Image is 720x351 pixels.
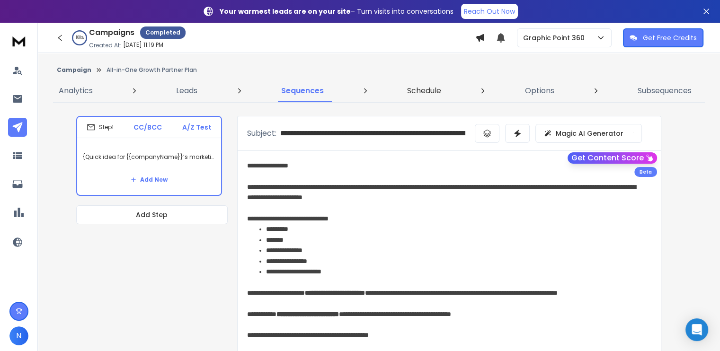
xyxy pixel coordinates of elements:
button: Campaign [57,66,91,74]
a: Leads [170,79,203,102]
div: Beta [634,167,657,177]
p: Subject: [247,128,276,139]
button: Magic AI Generator [535,124,642,143]
a: Sequences [276,79,329,102]
button: N [9,326,28,345]
p: Magic AI Generator [556,129,623,138]
p: A/Z Test [182,123,212,132]
div: Step 1 [87,123,114,132]
p: Analytics [59,85,93,97]
button: Add Step [76,205,228,224]
a: Options [519,79,560,102]
a: Analytics [53,79,98,102]
p: Leads [176,85,197,97]
strong: Your warmest leads are on your site [220,7,351,16]
p: Subsequences [638,85,692,97]
button: Get Content Score [568,152,657,164]
button: Get Free Credits [623,28,703,47]
p: Sequences [281,85,324,97]
p: Graphic Point 360 [523,33,588,43]
a: Subsequences [632,79,697,102]
button: Add New [123,170,175,189]
p: Options [525,85,554,97]
li: Step1CC/BCCA/Z Test{Quick idea for {{companyName}}’s marketing|Quick win for {{companyName}} on G... [76,116,222,196]
p: – Turn visits into conversations [220,7,453,16]
div: Open Intercom Messenger [685,318,708,341]
p: Reach Out Now [464,7,515,16]
p: Created At: [89,42,121,49]
h1: Campaigns [89,27,134,38]
p: All-in-One Growth Partner Plan [107,66,197,74]
p: Schedule [407,85,441,97]
p: 100 % [76,35,84,41]
p: [DATE] 11:19 PM [123,41,163,49]
img: logo [9,32,28,50]
div: Completed [140,26,186,39]
p: CC/BCC [133,123,162,132]
p: {Quick idea for {{companyName}}’s marketing|Quick win for {{companyName}} on Google Maps} [83,144,215,170]
a: Schedule [401,79,447,102]
p: Get Free Credits [643,33,697,43]
a: Reach Out Now [461,4,518,19]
